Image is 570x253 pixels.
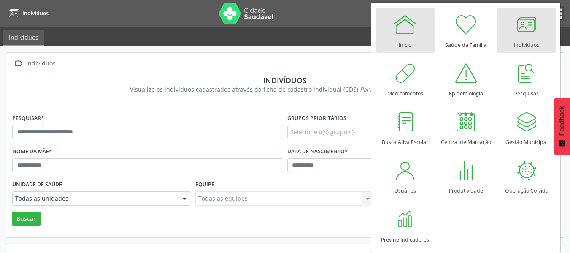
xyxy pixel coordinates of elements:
span: Indivíduos [22,10,49,17]
a: Central de Marcação [437,105,495,150]
a: Operação Co-vida [497,153,556,199]
div: Visualize os indivíduos cadastrados através da ficha de cadastro individual (CDS). [18,85,552,94]
a: Pesquisas [497,56,556,101]
a: Gestão Municipal [497,105,556,150]
span: Todas as unidades [15,194,174,203]
a: Indivíduos [6,6,49,20]
a: Epidemiologia [437,56,495,101]
label: Unidade de saúde [12,178,62,191]
a: Previne Indicadores [376,202,435,248]
div: Indivíduos [18,76,552,85]
span: Feedback [558,106,566,136]
a: Saúde da Família [437,8,495,53]
label: Data de nascimento [287,145,348,158]
i:  [12,57,24,70]
button: Buscar [12,212,41,226]
label: Grupos prioritários [287,112,346,125]
label: Equipe [195,178,214,191]
a: Busca Ativa Escolar [376,105,435,150]
a: Produtividade [437,153,495,199]
a: Usuários [376,153,435,199]
label: Nome da mãe [12,145,52,158]
a: Indivíduos [3,30,44,46]
button: Feedback - Mostrar pesquisa [554,98,570,155]
label: Pesquisar [12,112,44,125]
a: Início [376,8,435,53]
div: Indivíduos [24,57,57,70]
a: Indivíduos [497,8,556,53]
i: Para saber mais, [360,85,440,93]
span: Selecione o(s) grupo(s) [290,128,354,136]
a: Medicamentos [376,56,435,101]
a:  Indivíduos [12,57,57,70]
